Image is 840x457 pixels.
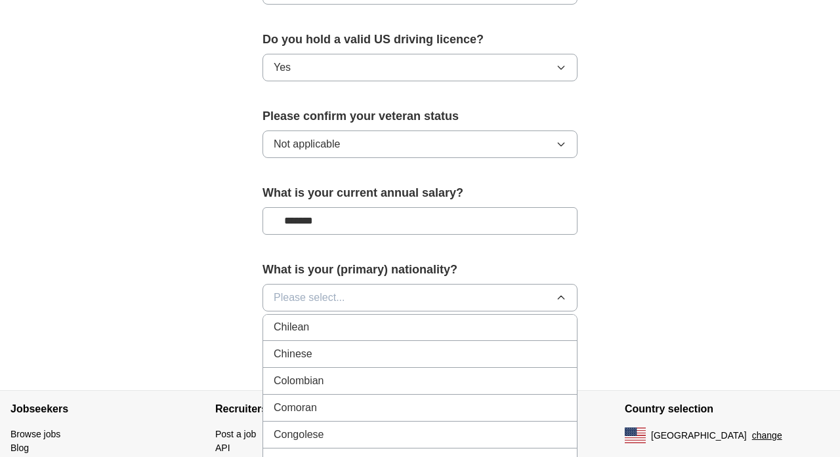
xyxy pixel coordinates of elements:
span: Colombian [274,373,324,389]
a: Post a job [215,429,256,439]
span: [GEOGRAPHIC_DATA] [651,429,747,443]
a: Browse jobs [10,429,60,439]
label: What is your current annual salary? [262,184,577,202]
span: Chilean [274,319,309,335]
button: change [752,429,782,443]
a: API [215,443,230,453]
h4: Country selection [625,391,829,427]
span: Not applicable [274,136,340,152]
label: What is your (primary) nationality? [262,261,577,279]
span: Congolese [274,427,324,443]
button: Please select... [262,284,577,311]
label: Do you hold a valid US driving licence? [262,31,577,49]
span: Chinese [274,346,312,362]
label: Please confirm your veteran status [262,108,577,125]
span: Please select... [274,290,345,306]
button: Yes [262,54,577,81]
button: Not applicable [262,130,577,158]
span: Yes [274,60,291,75]
span: Comoran [274,400,317,416]
a: Blog [10,443,29,453]
img: US flag [625,427,646,443]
